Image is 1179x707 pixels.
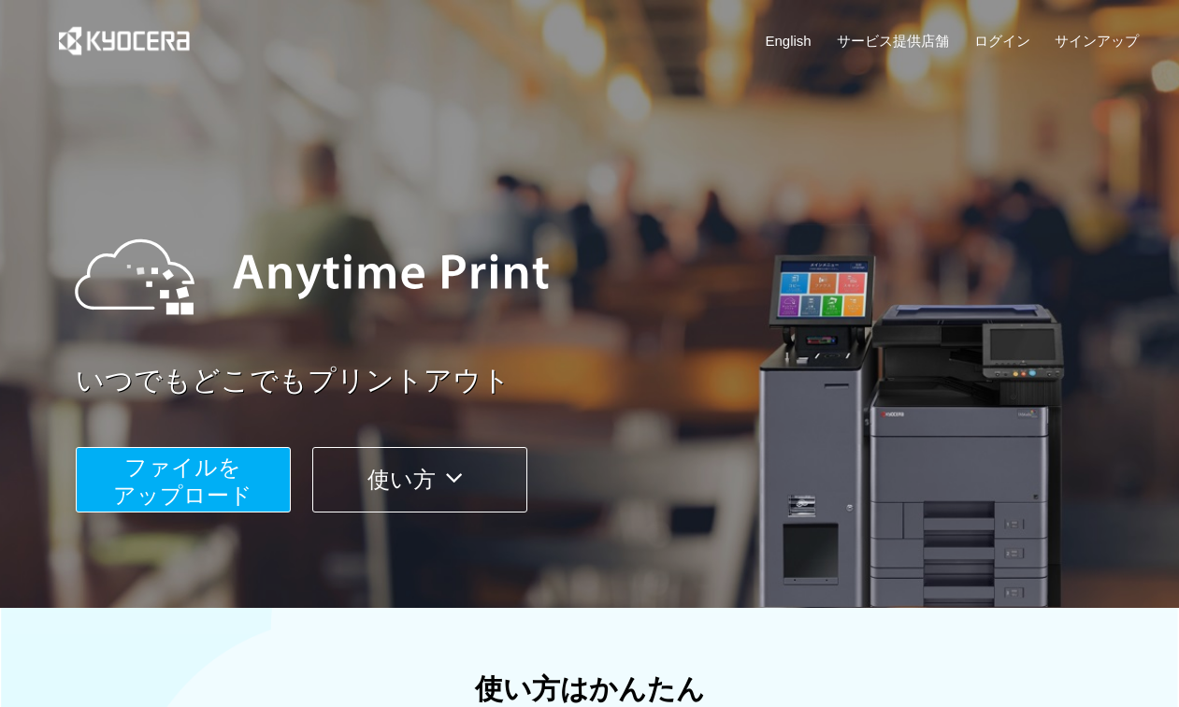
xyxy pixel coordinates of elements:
[312,447,527,512] button: 使い方
[766,31,812,50] a: English
[113,454,252,508] span: ファイルを ​​アップロード
[76,361,1151,401] a: いつでもどこでもプリントアウト
[974,31,1030,50] a: ログイン
[76,447,291,512] button: ファイルを​​アップロード
[1055,31,1139,50] a: サインアップ
[837,31,949,50] a: サービス提供店舗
